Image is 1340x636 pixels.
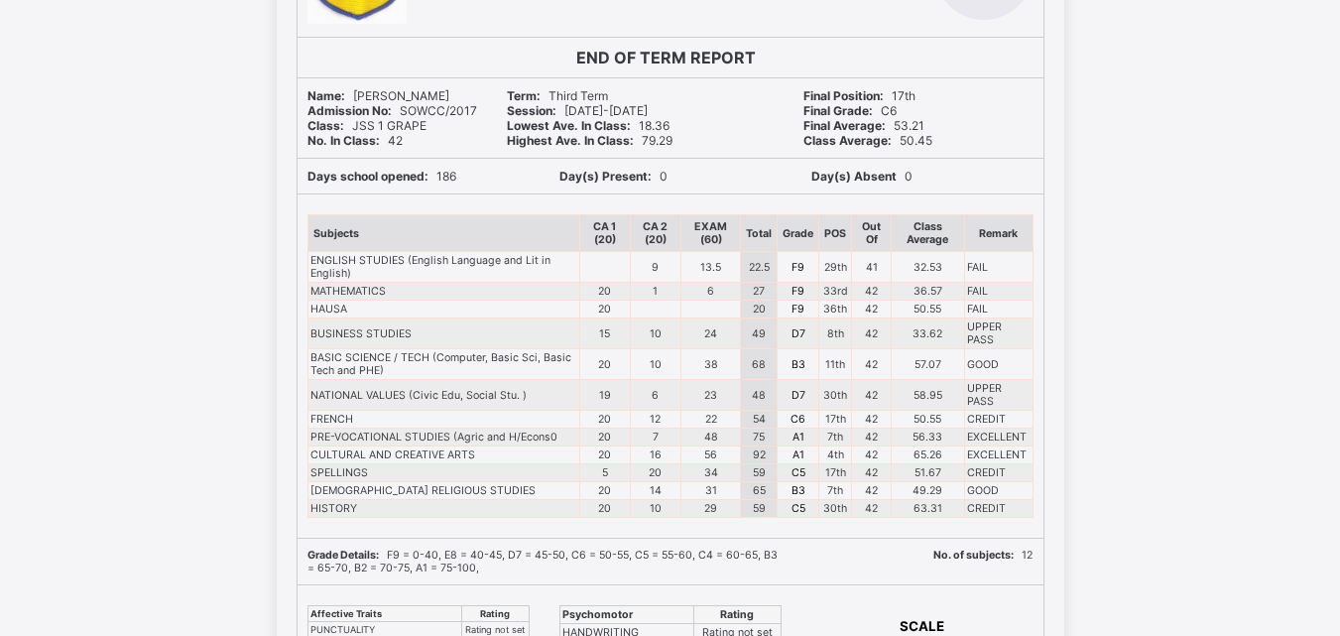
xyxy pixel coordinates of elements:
td: 7th [819,429,852,446]
td: 20 [580,283,630,301]
td: 57.07 [891,349,964,380]
td: B3 [778,349,819,380]
span: 18.36 [507,118,670,133]
b: Final Average: [803,118,886,133]
td: 20 [580,482,630,500]
td: 42 [852,464,892,482]
td: 42 [852,349,892,380]
td: CREDIT [965,464,1033,482]
th: Rating [462,606,529,622]
b: Days school opened: [307,169,428,184]
span: [PERSON_NAME] [307,88,449,103]
td: CULTURAL AND CREATIVE ARTS [307,446,580,464]
td: [DEMOGRAPHIC_DATA] RELIGIOUS STUDIES [307,482,580,500]
td: 20 [580,446,630,464]
td: 20 [580,301,630,318]
td: FAIL [965,301,1033,318]
td: 20 [741,301,778,318]
th: SCALE [813,617,1032,635]
td: 22.5 [741,252,778,283]
td: NATIONAL VALUES (Civic Edu, Social Stu. ) [307,380,580,411]
td: 59 [741,464,778,482]
td: 29th [819,252,852,283]
td: 42 [852,318,892,349]
td: 63.31 [891,500,964,518]
td: D7 [778,380,819,411]
td: 14 [630,482,680,500]
span: 50.45 [803,133,932,148]
td: SPELLINGS [307,464,580,482]
td: A1 [778,429,819,446]
td: CREDIT [965,500,1033,518]
td: 51.67 [891,464,964,482]
td: 6 [630,380,680,411]
th: Grade [778,215,819,252]
td: 10 [630,318,680,349]
td: 17th [819,411,852,429]
td: 20 [630,464,680,482]
span: Third Term [507,88,608,103]
td: 34 [680,464,740,482]
td: 30th [819,500,852,518]
th: CA 1 (20) [580,215,630,252]
td: 30th [819,380,852,411]
td: 29 [680,500,740,518]
td: 5 [580,464,630,482]
td: 7th [819,482,852,500]
td: FAIL [965,283,1033,301]
td: 32.53 [891,252,964,283]
td: 92 [741,446,778,464]
th: Subjects [307,215,580,252]
td: C5 [778,464,819,482]
td: F9 [778,283,819,301]
td: 20 [580,411,630,429]
span: 0 [559,169,668,184]
td: EXCELLENT [965,429,1033,446]
td: 56.33 [891,429,964,446]
td: 42 [852,301,892,318]
th: EXAM (60) [680,215,740,252]
td: MATHEMATICS [307,283,580,301]
td: 36th [819,301,852,318]
b: Admission No: [307,103,392,118]
td: 41 [852,252,892,283]
td: HISTORY [307,500,580,518]
span: 17th [803,88,915,103]
b: Term: [507,88,541,103]
span: SOWCC/2017 [307,103,477,118]
th: Affective Traits [307,606,462,622]
td: 20 [580,349,630,380]
th: POS [819,215,852,252]
td: 42 [852,500,892,518]
td: CREDIT [965,411,1033,429]
td: 24 [680,318,740,349]
td: 59 [741,500,778,518]
td: 20 [580,429,630,446]
td: 8th [819,318,852,349]
th: Rating [694,606,781,624]
b: Name: [307,88,345,103]
td: 42 [852,380,892,411]
td: 48 [741,380,778,411]
b: Lowest Ave. In Class: [507,118,631,133]
td: 11th [819,349,852,380]
td: 10 [630,349,680,380]
span: 12 [933,549,1033,562]
td: 65.26 [891,446,964,464]
td: 68 [741,349,778,380]
span: JSS 1 GRAPE [307,118,426,133]
td: 16 [630,446,680,464]
th: CA 2 (20) [630,215,680,252]
span: [DATE]-[DATE] [507,103,648,118]
b: Highest Ave. In Class: [507,133,634,148]
td: 42 [852,482,892,500]
span: 42 [307,133,403,148]
b: Grade Details: [307,549,379,562]
td: 42 [852,411,892,429]
td: FRENCH [307,411,580,429]
td: 50.55 [891,411,964,429]
th: Total [741,215,778,252]
td: 42 [852,283,892,301]
b: Day(s) Absent [811,169,897,184]
td: 23 [680,380,740,411]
